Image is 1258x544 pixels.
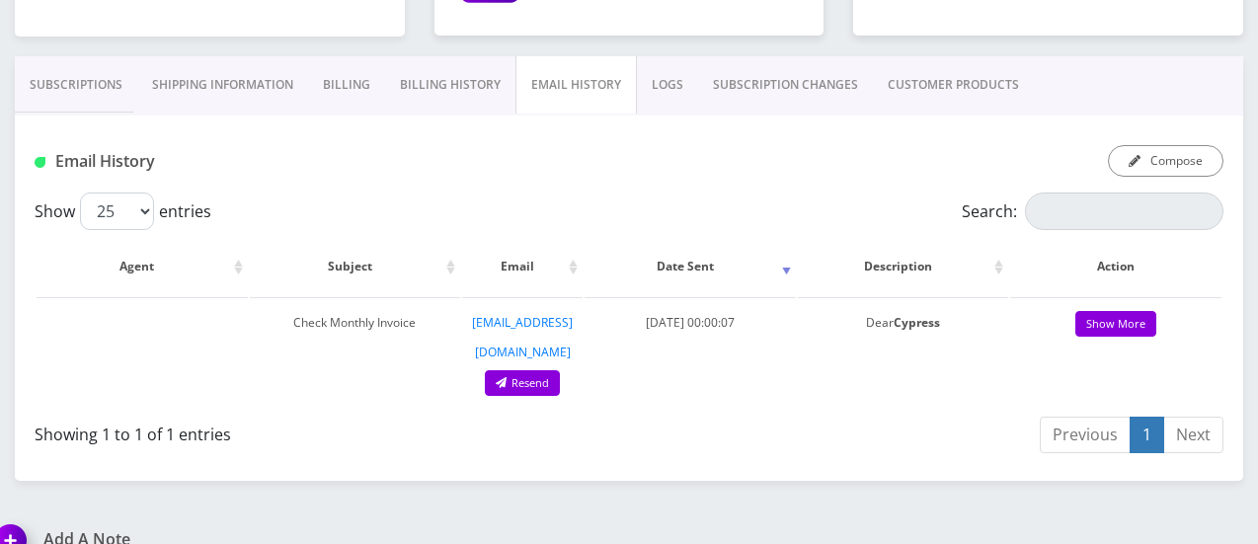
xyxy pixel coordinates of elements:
[585,238,796,295] th: Date Sent: activate to sort column ascending
[250,238,461,295] th: Subject: activate to sort column ascending
[35,415,614,446] div: Showing 1 to 1 of 1 entries
[472,314,573,360] a: [EMAIL_ADDRESS][DOMAIN_NAME]
[808,308,999,338] p: Dear
[798,238,1009,295] th: Description: activate to sort column ascending
[698,56,873,114] a: SUBSCRIPTION CHANGES
[1010,238,1221,295] th: Action
[1108,145,1223,177] button: Compose
[1075,311,1156,338] a: Show More
[894,314,940,331] strong: Cypress
[485,370,560,397] a: Resend
[385,56,515,114] a: Billing History
[462,238,583,295] th: Email: activate to sort column ascending
[35,152,411,171] h1: Email History
[308,56,385,114] a: Billing
[873,56,1034,114] a: CUSTOMER PRODUCTS
[37,238,248,295] th: Agent: activate to sort column ascending
[1040,417,1131,453] a: Previous
[250,297,461,407] td: Check Monthly Invoice
[637,56,698,114] a: LOGS
[15,56,137,114] a: Subscriptions
[80,193,154,230] select: Showentries
[137,56,308,114] a: Shipping Information
[515,56,637,114] a: EMAIL HISTORY
[646,314,735,331] span: [DATE] 00:00:07
[1025,193,1223,230] input: Search:
[35,193,211,230] label: Show entries
[1163,417,1223,453] a: Next
[962,193,1223,230] label: Search:
[1130,417,1164,453] a: 1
